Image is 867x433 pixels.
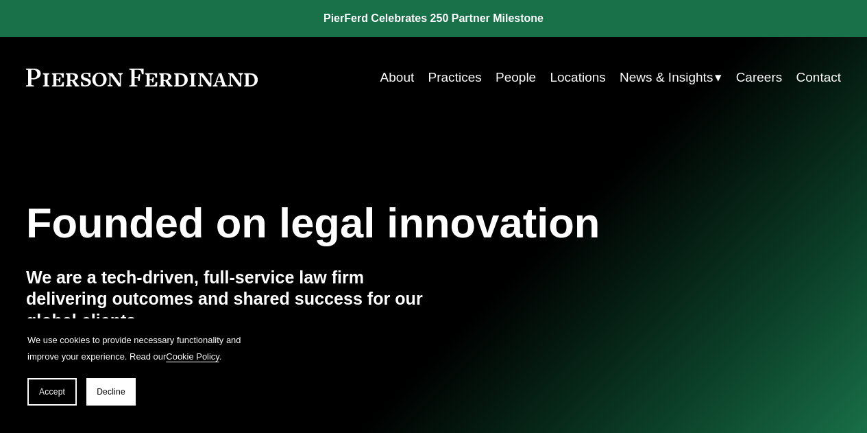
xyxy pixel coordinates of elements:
[496,65,536,91] a: People
[86,378,136,406] button: Decline
[620,65,722,91] a: folder dropdown
[26,199,705,247] h1: Founded on legal innovation
[428,65,482,91] a: Practices
[380,65,415,91] a: About
[27,378,77,406] button: Accept
[736,65,783,91] a: Careers
[27,332,247,364] p: We use cookies to provide necessary functionality and improve your experience. Read our .
[26,267,434,333] h4: We are a tech-driven, full-service law firm delivering outcomes and shared success for our global...
[550,65,605,91] a: Locations
[14,318,260,419] section: Cookie banner
[796,65,842,91] a: Contact
[97,387,125,397] span: Decline
[39,387,65,397] span: Accept
[620,66,713,89] span: News & Insights
[166,351,219,362] a: Cookie Policy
